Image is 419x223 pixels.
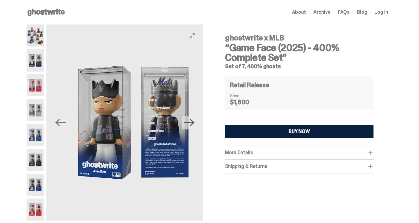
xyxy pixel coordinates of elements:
[225,163,373,169] div: Shipping & Returns
[225,149,253,156] span: More Details
[54,116,67,129] button: Previous
[289,129,310,134] div: BUY NOW
[338,10,350,15] a: FAQs
[225,125,373,138] button: BUY NOW
[374,10,388,15] a: Log in
[225,64,373,69] h5: Set of 7, 400% ghosts
[27,24,44,46] img: 01-ghostwrite-mlb-game-face-complete-set.png
[27,124,44,146] img: 05-ghostwrite-mlb-game-face-complete-set-shohei-ohtani.png
[27,149,44,171] img: 06-ghostwrite-mlb-game-face-complete-set-paul-skenes.png
[27,99,44,121] img: 04-ghostwrite-mlb-game-face-complete-set-aaron-judge.png
[27,49,44,71] img: 02-ghostwrite-mlb-game-face-complete-set-ronald-acuna-jr.png
[230,94,261,98] dt: Price
[225,43,373,62] h3: “Game Face (2025) - 400% Complete Set”
[182,116,196,129] button: Next
[357,10,367,15] a: Blog
[27,74,44,96] img: 03-ghostwrite-mlb-game-face-complete-set-bryce-harper.png
[292,10,306,15] a: About
[188,32,196,39] button: View full-screen
[230,82,269,88] h4: Retail Release
[27,199,44,221] img: 08-ghostwrite-mlb-game-face-complete-set-mike-trout.png
[225,34,373,42] h4: ghostwrite x MLB
[55,24,212,221] img: 07-ghostwrite-mlb-game-face-complete-set-juan-soto.png
[313,10,330,15] a: Archive
[230,99,261,105] dd: $1,600
[27,174,44,196] img: 07-ghostwrite-mlb-game-face-complete-set-juan-soto.png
